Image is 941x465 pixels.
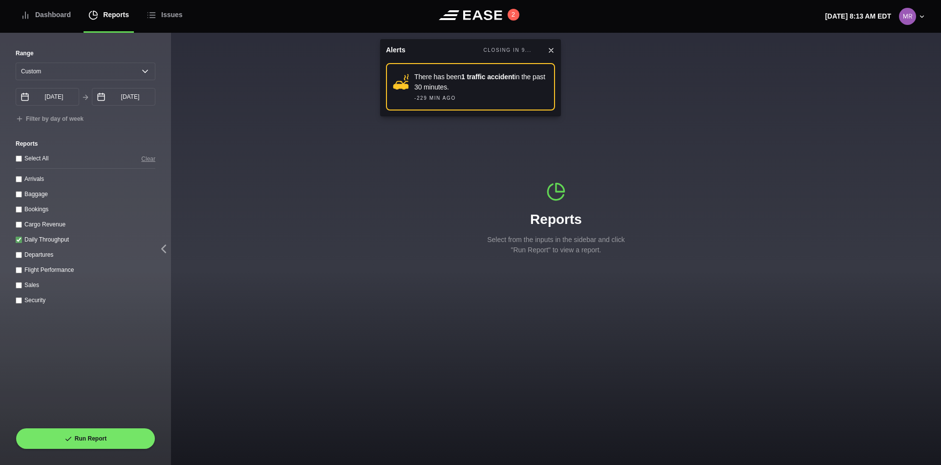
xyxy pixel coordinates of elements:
h1: Reports [483,209,629,230]
label: Daily Throughput [24,236,69,243]
label: Range [16,49,155,58]
img: 0b2ed616698f39eb9cebe474ea602d52 [899,8,916,25]
label: Cargo Revenue [24,221,65,228]
label: Select All [24,155,48,162]
div: Alerts [386,45,406,55]
button: 2 [508,9,519,21]
div: Reports [483,182,629,255]
label: Departures [24,251,53,258]
label: Security [24,297,45,304]
label: Arrivals [24,176,44,182]
label: Flight Performance [24,266,74,273]
div: There has been in the past 30 minutes. [414,72,548,92]
input: mm/dd/yyyy [16,88,79,106]
button: Run Report [16,428,155,449]
div: -229 MIN AGO [414,94,456,102]
button: Filter by day of week [16,115,84,123]
label: Bookings [24,206,48,213]
strong: 1 traffic accident [461,73,514,81]
label: Sales [24,282,39,288]
button: Clear [141,154,155,164]
label: Baggage [24,191,48,198]
p: [DATE] 8:13 AM EDT [825,11,891,22]
p: Select from the inputs in the sidebar and click "Run Report" to view a report. [483,235,629,255]
div: CLOSING IN 9... [484,46,532,54]
input: mm/dd/yyyy [92,88,155,106]
label: Reports [16,139,155,148]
